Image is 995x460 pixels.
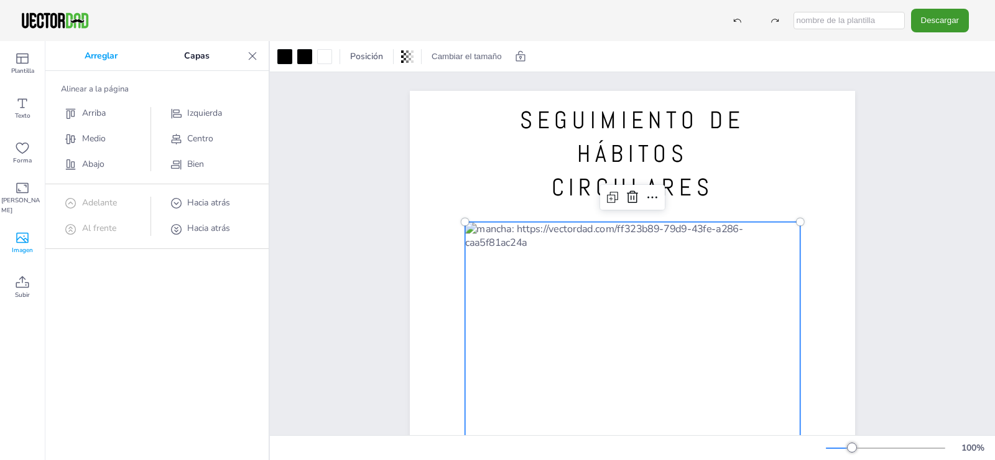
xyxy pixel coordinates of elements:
font: Hacia atrás [187,222,230,234]
font: SEGUIMIENTO DE HÁBITOS CIRCULARES [520,105,745,203]
button: Descargar [911,9,969,32]
font: Alinear a la página [61,83,129,95]
font: 100 [961,442,976,454]
font: Plantilla [11,67,34,75]
font: Adelante [82,197,117,209]
font: Imagen [12,246,33,255]
font: Descargar [921,16,959,25]
font: Capas [184,50,210,62]
font: Forma [13,156,32,165]
font: Medio [82,133,106,144]
font: Hacia atrás [187,197,230,209]
font: Texto [15,111,30,120]
font: Cambiar el tamaño [432,52,502,61]
button: Cambiar el tamaño [427,47,507,67]
font: Abajo [82,158,104,170]
font: Al frente [82,222,116,234]
font: Arreglar [85,50,118,62]
font: Izquierda [187,107,222,119]
font: % [976,442,984,454]
font: Bien [187,158,204,170]
img: VectorDad-1.png [20,11,90,30]
input: nombre de la plantilla [794,12,905,29]
font: Subir [15,291,30,299]
font: Centro [187,133,213,144]
font: Arriba [82,107,106,119]
font: Posición [350,50,383,62]
font: [PERSON_NAME] [1,196,40,215]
